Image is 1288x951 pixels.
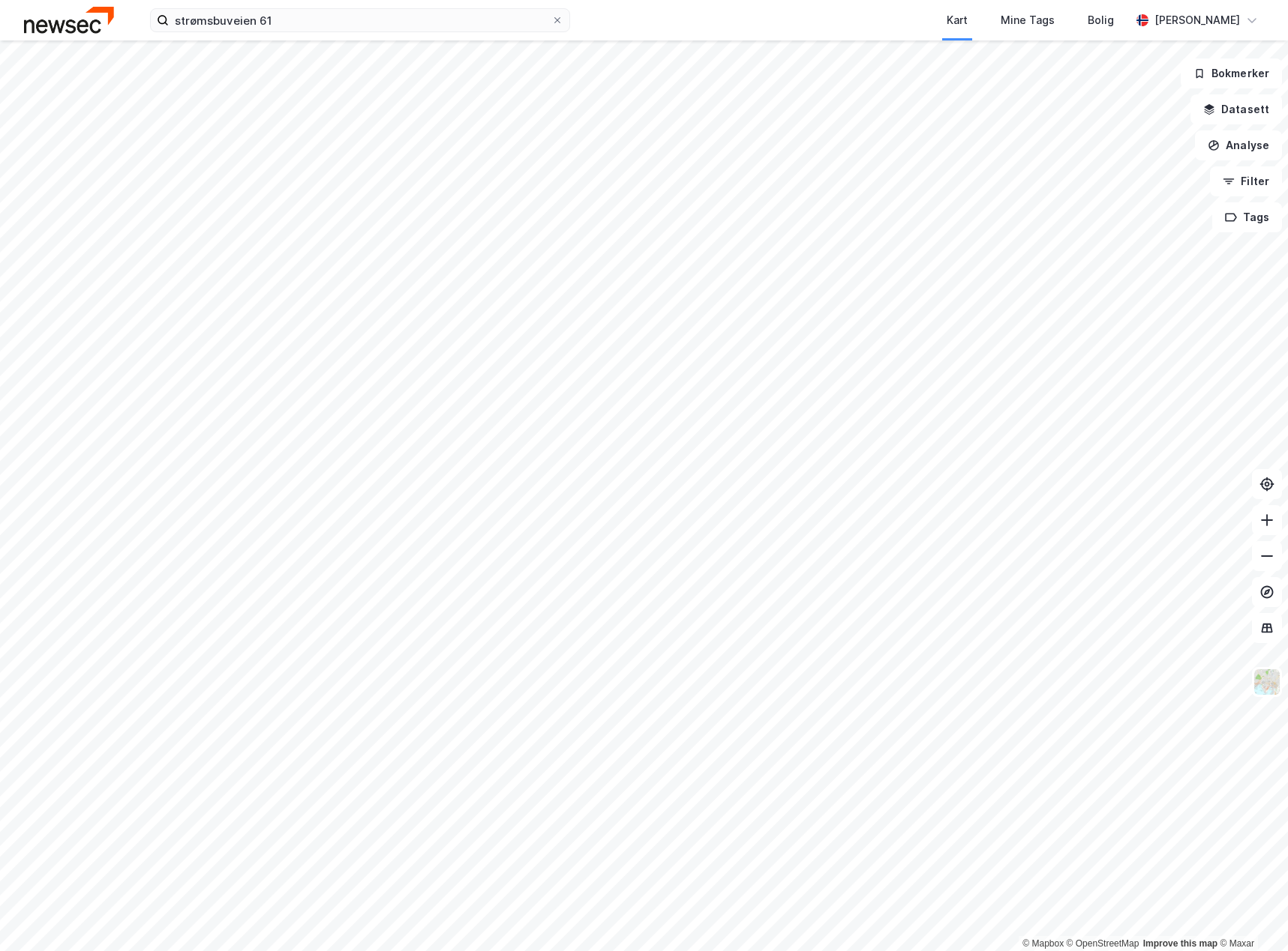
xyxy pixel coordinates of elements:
[1154,11,1240,29] div: [PERSON_NAME]
[1210,166,1282,196] button: Filter
[1088,11,1114,29] div: Bolig
[947,11,968,29] div: Kart
[1212,202,1282,232] button: Tags
[24,7,114,33] img: newsec-logo.f6e21ccffca1b3a03d2d.png
[1190,94,1282,124] button: Datasett
[1022,938,1064,949] a: Mapbox
[169,9,551,31] input: Søk på adresse, matrikkel, gårdeiere, leietakere eller personer
[1213,879,1288,951] iframe: Chat Widget
[1195,130,1282,160] button: Analyse
[1253,668,1281,696] img: Z
[1213,879,1288,951] div: Kontrollprogram for chat
[1001,11,1055,29] div: Mine Tags
[1067,938,1139,949] a: OpenStreetMap
[1181,58,1282,88] button: Bokmerker
[1143,938,1217,949] a: Improve this map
